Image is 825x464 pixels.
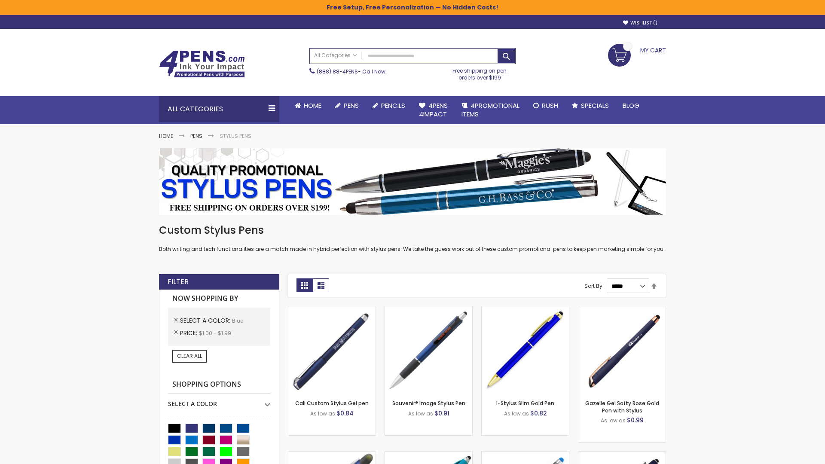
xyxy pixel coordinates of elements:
[455,96,526,124] a: 4PROMOTIONALITEMS
[542,101,558,110] span: Rush
[385,306,472,313] a: Souvenir® Image Stylus Pen-Blue
[180,316,232,325] span: Select A Color
[581,101,609,110] span: Specials
[381,101,405,110] span: Pencils
[482,451,569,458] a: Islander Softy Gel with Stylus - ColorJet Imprint-Blue
[434,409,449,418] span: $0.91
[295,400,369,407] a: Cali Custom Stylus Gel pen
[444,64,516,81] div: Free shipping on pen orders over $199
[317,68,358,75] a: (888) 88-4PENS
[159,50,245,78] img: 4Pens Custom Pens and Promotional Products
[623,20,657,26] a: Wishlist
[220,132,251,140] strong: Stylus Pens
[232,317,243,324] span: Blue
[336,409,354,418] span: $0.84
[168,277,189,287] strong: Filter
[385,306,472,394] img: Souvenir® Image Stylus Pen-Blue
[584,282,602,290] label: Sort By
[199,330,231,337] span: $1.00 - $1.99
[408,410,433,417] span: As low as
[482,306,569,394] img: I-Stylus Slim Gold-Blue
[190,132,202,140] a: Pens
[496,400,554,407] a: I-Stylus Slim Gold Pen
[565,96,616,115] a: Specials
[578,306,666,313] a: Gazelle Gel Softy Rose Gold Pen with Stylus-Blue
[504,410,529,417] span: As low as
[526,96,565,115] a: Rush
[627,416,644,424] span: $0.99
[159,148,666,215] img: Stylus Pens
[310,49,361,63] a: All Categories
[461,101,519,119] span: 4PROMOTIONAL ITEMS
[177,352,202,360] span: Clear All
[578,306,666,394] img: Gazelle Gel Softy Rose Gold Pen with Stylus-Blue
[482,306,569,313] a: I-Stylus Slim Gold-Blue
[296,278,313,292] strong: Grid
[159,223,666,237] h1: Custom Stylus Pens
[616,96,646,115] a: Blog
[530,409,547,418] span: $0.82
[392,400,465,407] a: Souvenir® Image Stylus Pen
[623,101,639,110] span: Blog
[168,394,270,408] div: Select A Color
[344,101,359,110] span: Pens
[412,96,455,124] a: 4Pens4impact
[419,101,448,119] span: 4Pens 4impact
[159,132,173,140] a: Home
[180,329,199,337] span: Price
[168,375,270,394] strong: Shopping Options
[159,223,666,253] div: Both writing and tech functionalities are a match made in hybrid perfection with stylus pens. We ...
[310,410,335,417] span: As low as
[385,451,472,458] a: Neon Stylus Highlighter-Pen Combo-Blue
[601,417,626,424] span: As low as
[168,290,270,308] strong: Now Shopping by
[317,68,387,75] span: - Call Now!
[288,451,376,458] a: Souvenir® Jalan Highlighter Stylus Pen Combo-Blue
[159,96,279,122] div: All Categories
[366,96,412,115] a: Pencils
[578,451,666,458] a: Custom Soft Touch® Metal Pens with Stylus-Blue
[585,400,659,414] a: Gazelle Gel Softy Rose Gold Pen with Stylus
[328,96,366,115] a: Pens
[288,96,328,115] a: Home
[314,52,357,59] span: All Categories
[288,306,376,313] a: Cali Custom Stylus Gel pen-Blue
[172,350,207,362] a: Clear All
[304,101,321,110] span: Home
[288,306,376,394] img: Cali Custom Stylus Gel pen-Blue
